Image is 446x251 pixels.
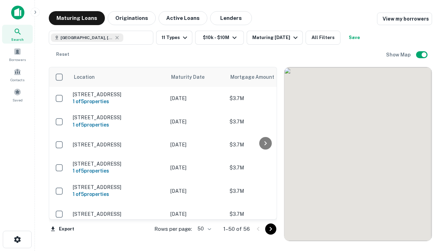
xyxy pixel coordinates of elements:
div: Maturing [DATE] [252,33,300,42]
a: View my borrowers [377,13,432,25]
p: [STREET_ADDRESS] [73,161,163,167]
p: $3.7M [230,187,299,195]
button: Maturing [DATE] [247,31,303,45]
button: Active Loans [159,11,207,25]
p: $3.7M [230,141,299,149]
a: Saved [2,85,33,104]
p: 1–50 of 56 [223,225,250,233]
p: [DATE] [170,118,223,125]
p: [STREET_ADDRESS] [73,114,163,121]
h6: 1 of 5 properties [73,167,163,175]
p: [DATE] [170,141,223,149]
button: 11 Types [156,31,192,45]
span: Maturity Date [171,73,214,81]
h6: 1 of 5 properties [73,190,163,198]
p: [STREET_ADDRESS] [73,91,163,98]
button: Originations [108,11,156,25]
a: Contacts [2,65,33,84]
button: Reset [52,47,74,61]
p: $3.7M [230,164,299,172]
p: [DATE] [170,210,223,218]
h6: Show Map [386,51,412,59]
h6: 1 of 5 properties [73,121,163,129]
iframe: Chat Widget [411,195,446,229]
div: 0 0 [284,67,432,241]
span: Mortgage Amount [230,73,283,81]
a: Borrowers [2,45,33,64]
p: $3.7M [230,94,299,102]
span: Contacts [10,77,24,83]
p: [STREET_ADDRESS] [73,184,163,190]
th: Mortgage Amount [226,67,303,87]
span: Saved [13,97,23,103]
button: Export [49,224,76,234]
th: Maturity Date [167,67,226,87]
p: [DATE] [170,94,223,102]
h6: 1 of 5 properties [73,98,163,105]
p: [STREET_ADDRESS] [73,142,163,148]
p: [DATE] [170,187,223,195]
p: $3.7M [230,118,299,125]
p: [DATE] [170,164,223,172]
span: Search [11,37,24,42]
button: Maturing Loans [49,11,105,25]
img: capitalize-icon.png [11,6,24,20]
div: 50 [195,224,212,234]
p: [STREET_ADDRESS] [73,211,163,217]
span: [GEOGRAPHIC_DATA], [GEOGRAPHIC_DATA] [61,35,113,41]
button: Lenders [210,11,252,25]
button: Go to next page [265,223,276,235]
a: Search [2,25,33,44]
button: $10k - $10M [195,31,244,45]
th: Location [69,67,167,87]
p: Rows per page: [154,225,192,233]
span: Borrowers [9,57,26,62]
span: Location [74,73,95,81]
p: $3.7M [230,210,299,218]
button: Save your search to get updates of matches that match your search criteria. [343,31,366,45]
button: All Filters [306,31,340,45]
